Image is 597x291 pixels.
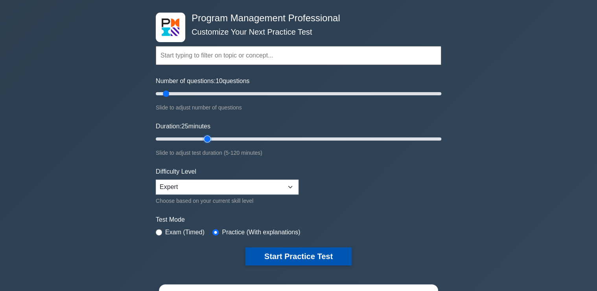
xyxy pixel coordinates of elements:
[245,247,352,265] button: Start Practice Test
[156,196,298,206] div: Choose based on your current skill level
[156,76,249,86] label: Number of questions: questions
[156,122,210,131] label: Duration: minutes
[156,148,441,158] div: Slide to adjust test duration (5-120 minutes)
[156,46,441,65] input: Start typing to filter on topic or concept...
[181,123,188,130] span: 25
[165,228,205,237] label: Exam (Timed)
[156,215,441,224] label: Test Mode
[156,103,441,112] div: Slide to adjust number of questions
[156,167,196,176] label: Difficulty Level
[216,78,223,84] span: 10
[188,13,403,24] h4: Program Management Professional
[222,228,300,237] label: Practice (With explanations)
